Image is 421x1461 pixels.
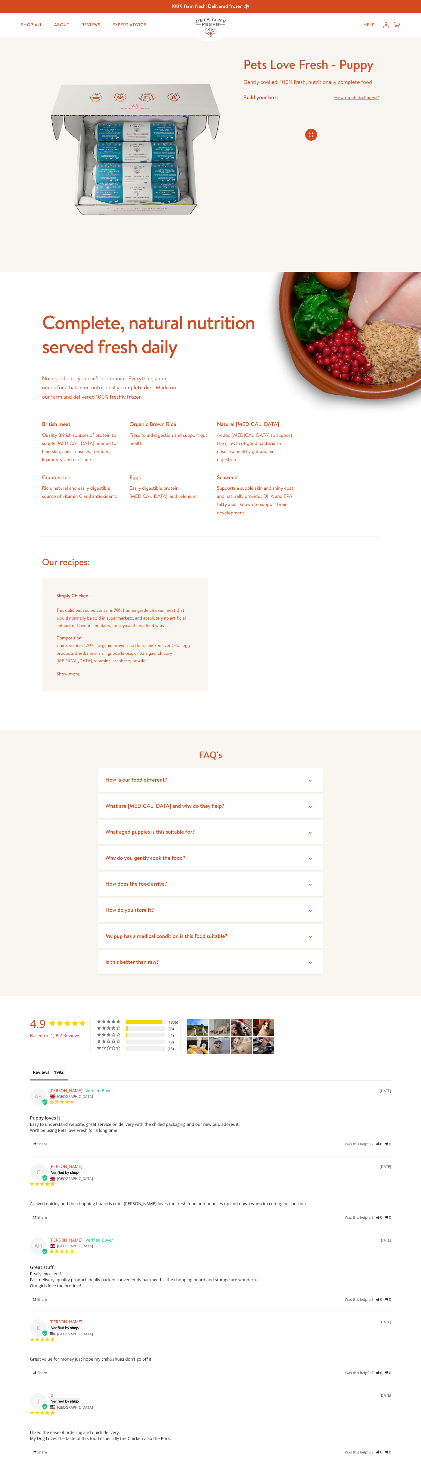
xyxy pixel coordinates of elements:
[345,1370,391,1376] div: Was this helpful?
[30,1449,50,1455] span: Share
[30,1296,50,1303] span: Share
[50,1244,55,1248] img: United Kingdom
[385,1449,391,1455] i: 0
[385,1370,391,1375] a: Rate review as not helpful
[97,1032,125,1037] div: 3 ★
[359,19,379,31] a: Help
[42,310,267,358] h2: Complete, natural nutrition served fresh daily
[30,1067,68,1080] li: Reviews
[105,932,227,940] span: My pup has a medical condition is this food suitable?
[376,1141,382,1147] i: 0
[345,1449,391,1455] div: Was this helpful?
[50,1088,82,1094] strong: [PERSON_NAME]
[380,1393,391,1398] div: [DATE]
[50,1398,80,1404] img: SVG verified by SHOP
[30,1016,46,1031] strong: 4.9
[98,820,323,844] summary: What aged puppies is this suitable for?
[196,18,226,37] img: Pets Love Fresh
[97,1046,125,1051] div: 1 ★
[166,1020,179,1025] div: 1836
[129,474,207,481] dt: Eggs
[243,78,379,87] p: Gently cooked, 100% fresh, nutritionally complete food
[385,1450,391,1455] a: Rate review as not helpful
[50,1164,82,1169] strong: [PERSON_NAME]
[49,19,74,31] a: About
[98,846,323,870] summary: Why do you gently cook the food?
[16,19,47,31] a: Shop All
[376,1449,382,1455] i: 0
[30,1214,50,1221] span: Share
[376,1215,382,1220] a: Rate review as helpful
[166,1040,179,1045] div: 12
[243,56,379,73] h1: Pets Love Fresh - Puppy
[30,1088,47,1105] div: AB
[345,1297,391,1303] div: Was this helpful?
[30,1032,80,1040] span: Based on 1,992 Reviews
[30,1271,391,1289] p: Really excellent! Fast delivery, quality product ideally packed conveniently packaged ....the cho...
[50,1237,82,1243] strong: [PERSON_NAME]
[217,484,295,517] dd: Supports a supple skin and shiny coat and naturally provides DHA and EPA fatty acids known to sup...
[187,1037,208,1054] img: Taster Pack - Adult - Customer Photo From SARAH Richardson
[385,1141,391,1147] i: 0
[50,1319,82,1325] strong: [PERSON_NAME]
[231,1019,252,1036] img: Simply Duck - Adult - Customer Photo From Garry Belsom
[30,1319,47,1336] div: R
[108,19,151,31] a: Expert Advice
[29,1181,55,1187] span: 5-Star Rating Review
[126,1026,128,1031] div: 4%
[57,1405,93,1410] span: [GEOGRAPHIC_DATA]
[385,1214,391,1221] i: 0
[30,1238,47,1254] div: AH
[57,1331,93,1337] span: [GEOGRAPHIC_DATA]
[97,1039,125,1044] div: 2 ★
[50,1177,55,1181] img: United Kingdom
[49,1249,75,1254] span: 5-Star Rating Review
[126,1020,165,1024] div: 5-Star Ratings
[57,1176,93,1181] span: [GEOGRAPHIC_DATA]
[126,1020,162,1024] div: 92%
[30,1264,391,1271] h3: Great stuff
[57,1243,93,1248] span: [GEOGRAPHIC_DATA]
[98,872,323,896] summary: How does the food arrive?
[98,924,323,948] summary: My pup has a medical condition is this food suitable?
[97,1026,125,1031] div: 4 ★
[105,906,154,914] span: How do you store it?
[30,1393,47,1410] div: J
[126,1026,165,1031] div: 4-Star Ratings
[217,421,295,427] dt: Natural [MEDICAL_DATA]
[98,950,323,974] summary: Is this better than raw?
[30,1356,391,1362] p: Great value for money just hope my chihuahuas don't go off it
[385,1215,391,1220] a: Rate review as not helpful
[376,1370,382,1375] a: Rate review as helpful
[376,1214,382,1221] i: 0
[30,1122,391,1134] p: Easy to understand website, great service on delivery with the chilled packaging and our new pup ...
[42,56,229,243] img: Pets Love Fresh - Puppy
[380,1164,391,1169] div: [DATE]
[126,1033,165,1037] div: 3-Star Ratings
[57,592,194,600] h4: Simply Chicken
[42,474,120,481] dt: Cranberries
[98,898,323,922] summary: How do you store it?
[30,1114,391,1122] h3: Puppy loves it
[57,634,194,642] h4: Composition:
[97,1019,125,1024] div: 5 ★
[98,794,323,818] summary: What are [MEDICAL_DATA] and why do they help?
[76,19,105,31] a: Reviews
[376,1370,382,1376] i: 0
[253,1019,274,1036] img: Simply Duck - Adult - Customer Photo From Garry Belsom
[334,94,379,102] a: How much do I need?
[42,484,120,501] dd: Rich, natural and easily digestible source of vitamin C and antioxidants
[98,768,323,792] summary: How is our food different?
[129,421,207,427] dt: Organic Brown Rice
[380,1088,391,1094] div: [DATE]
[209,1019,230,1036] img: Taster Pack - Adult - Customer Photo From Hannah Beckingham
[57,1094,93,1099] span: [GEOGRAPHIC_DATA]
[243,94,278,101] h4: Build your box:
[209,1037,230,1054] img: Taster Pack - Adult - Customer Photo From michael keeley
[50,1392,53,1398] strong: Jo
[114,749,307,761] h2: FAQ's
[385,1141,391,1147] a: Rate review as not helpful
[253,1037,274,1054] img: Taster Pack - Adult - Customer Photo From Andrea Beech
